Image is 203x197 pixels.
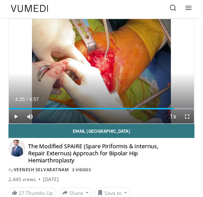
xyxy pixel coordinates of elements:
span: 4:57 [29,96,39,102]
button: Mute [23,109,37,124]
span: 4:25 [15,96,25,102]
span: 2,445 views [8,176,36,183]
button: Play [9,109,23,124]
div: Progress Bar [9,108,194,109]
img: VuMedi Logo [11,5,48,12]
img: Avatar [8,140,25,157]
div: By [8,167,195,173]
button: Fullscreen [180,109,194,124]
div: [DATE] [43,176,59,183]
span: 27 [19,190,24,196]
button: Playback Rate [166,109,180,124]
h4: The Modified SPAIRE (Spare Piriformis & Internus, Repair Externus) Approach for Bipolar Hip Hemia... [28,143,159,164]
span: / [26,96,28,102]
a: Email [GEOGRAPHIC_DATA] [8,124,195,138]
a: 3 Videos [70,167,93,173]
video-js: Video Player [9,19,194,124]
a: Veenesh Selvaratnam [14,167,69,173]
